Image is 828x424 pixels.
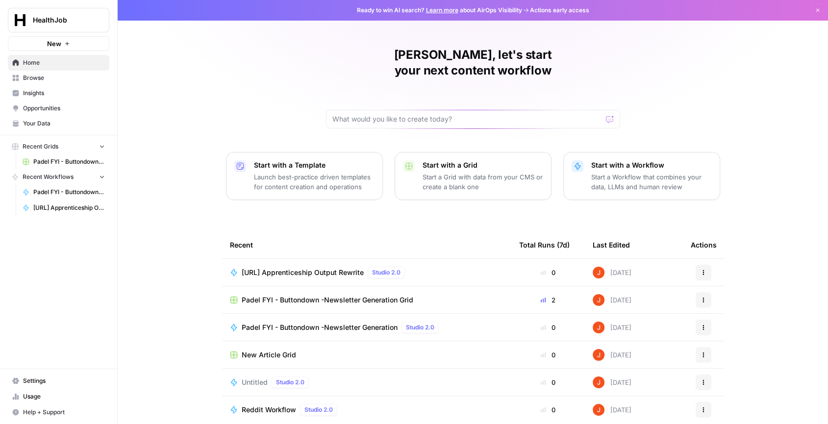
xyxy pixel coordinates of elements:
[23,58,105,67] span: Home
[230,231,503,258] div: Recent
[242,405,296,415] span: Reddit Workflow
[33,157,105,166] span: Padel FYI - Buttondown -Newsletter Generation Grid
[242,350,296,360] span: New Article Grid
[519,377,577,387] div: 0
[33,203,105,212] span: [URL] Apprenticeship Output Rewrite
[519,295,577,305] div: 2
[242,323,398,332] span: Padel FYI - Buttondown -Newsletter Generation
[8,373,109,389] a: Settings
[8,100,109,116] a: Opportunities
[519,268,577,277] div: 0
[593,294,631,306] div: [DATE]
[8,8,109,32] button: Workspace: HealthJob
[230,376,503,388] a: UntitledStudio 2.0
[332,114,602,124] input: What would you like to create today?
[8,85,109,101] a: Insights
[18,154,109,170] a: Padel FYI - Buttondown -Newsletter Generation Grid
[593,231,630,258] div: Last Edited
[593,404,604,416] img: h785y6s5ijaobq0cc3c4ue3ac79y
[8,404,109,420] button: Help + Support
[593,267,604,278] img: h785y6s5ijaobq0cc3c4ue3ac79y
[8,389,109,404] a: Usage
[304,405,333,414] span: Studio 2.0
[423,172,543,192] p: Start a Grid with data from your CMS or create a blank one
[530,6,589,15] span: Actions early access
[372,268,401,277] span: Studio 2.0
[18,184,109,200] a: Padel FYI - Buttondown -Newsletter Generation
[242,295,413,305] span: Padel FYI - Buttondown -Newsletter Generation Grid
[23,376,105,385] span: Settings
[11,11,29,29] img: HealthJob Logo
[23,119,105,128] span: Your Data
[23,104,105,113] span: Opportunities
[406,323,434,332] span: Studio 2.0
[519,350,577,360] div: 0
[23,142,58,151] span: Recent Grids
[230,322,503,333] a: Padel FYI - Buttondown -Newsletter GenerationStudio 2.0
[593,349,604,361] img: h785y6s5ijaobq0cc3c4ue3ac79y
[23,74,105,82] span: Browse
[276,378,304,387] span: Studio 2.0
[593,322,604,333] img: h785y6s5ijaobq0cc3c4ue3ac79y
[8,36,109,51] button: New
[226,152,383,200] button: Start with a TemplateLaunch best-practice driven templates for content creation and operations
[519,231,570,258] div: Total Runs (7d)
[691,231,717,258] div: Actions
[47,39,61,49] span: New
[242,268,364,277] span: [URL] Apprenticeship Output Rewrite
[8,139,109,154] button: Recent Grids
[593,267,631,278] div: [DATE]
[326,47,620,78] h1: [PERSON_NAME], let's start your next content workflow
[591,172,712,192] p: Start a Workflow that combines your data, LLMs and human review
[8,116,109,131] a: Your Data
[593,349,631,361] div: [DATE]
[593,322,631,333] div: [DATE]
[242,377,268,387] span: Untitled
[8,55,109,71] a: Home
[357,6,522,15] span: Ready to win AI search? about AirOps Visibility
[230,350,503,360] a: New Article Grid
[593,294,604,306] img: h785y6s5ijaobq0cc3c4ue3ac79y
[254,160,375,170] p: Start with a Template
[33,188,105,197] span: Padel FYI - Buttondown -Newsletter Generation
[593,404,631,416] div: [DATE]
[23,173,74,181] span: Recent Workflows
[230,404,503,416] a: Reddit WorkflowStudio 2.0
[593,376,604,388] img: h785y6s5ijaobq0cc3c4ue3ac79y
[395,152,552,200] button: Start with a GridStart a Grid with data from your CMS or create a blank one
[8,70,109,86] a: Browse
[33,15,92,25] span: HealthJob
[23,392,105,401] span: Usage
[563,152,720,200] button: Start with a WorkflowStart a Workflow that combines your data, LLMs and human review
[23,408,105,417] span: Help + Support
[593,376,631,388] div: [DATE]
[423,160,543,170] p: Start with a Grid
[591,160,712,170] p: Start with a Workflow
[8,170,109,184] button: Recent Workflows
[426,6,458,14] a: Learn more
[18,200,109,216] a: [URL] Apprenticeship Output Rewrite
[230,267,503,278] a: [URL] Apprenticeship Output RewriteStudio 2.0
[519,405,577,415] div: 0
[519,323,577,332] div: 0
[23,89,105,98] span: Insights
[254,172,375,192] p: Launch best-practice driven templates for content creation and operations
[230,295,503,305] a: Padel FYI - Buttondown -Newsletter Generation Grid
